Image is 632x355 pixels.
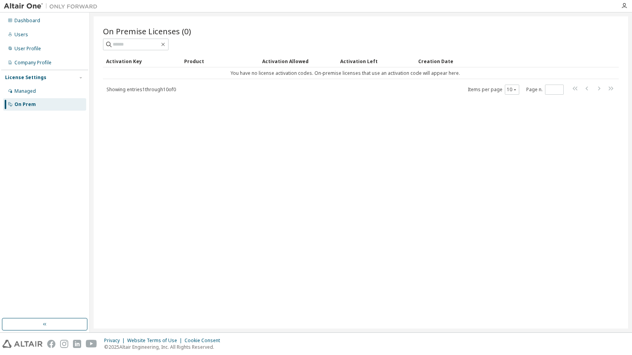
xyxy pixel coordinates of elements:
[14,88,36,94] div: Managed
[418,55,584,67] div: Creation Date
[14,32,28,38] div: Users
[14,60,51,66] div: Company Profile
[14,46,41,52] div: User Profile
[47,340,55,348] img: facebook.svg
[468,85,519,95] span: Items per page
[507,87,517,93] button: 10
[103,67,588,79] td: You have no license activation codes. On-premise licenses that use an activation code will appear...
[103,26,191,37] span: On Premise Licenses (0)
[184,55,256,67] div: Product
[14,101,36,108] div: On Prem
[185,337,225,344] div: Cookie Consent
[107,86,176,93] span: Showing entries 1 through 10 of 0
[106,55,178,67] div: Activation Key
[60,340,68,348] img: instagram.svg
[73,340,81,348] img: linkedin.svg
[86,340,97,348] img: youtube.svg
[4,2,101,10] img: Altair One
[14,18,40,24] div: Dashboard
[127,337,185,344] div: Website Terms of Use
[2,340,43,348] img: altair_logo.svg
[5,74,46,81] div: License Settings
[340,55,412,67] div: Activation Left
[104,337,127,344] div: Privacy
[104,344,225,350] p: © 2025 Altair Engineering, Inc. All Rights Reserved.
[526,85,564,95] span: Page n.
[262,55,334,67] div: Activation Allowed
